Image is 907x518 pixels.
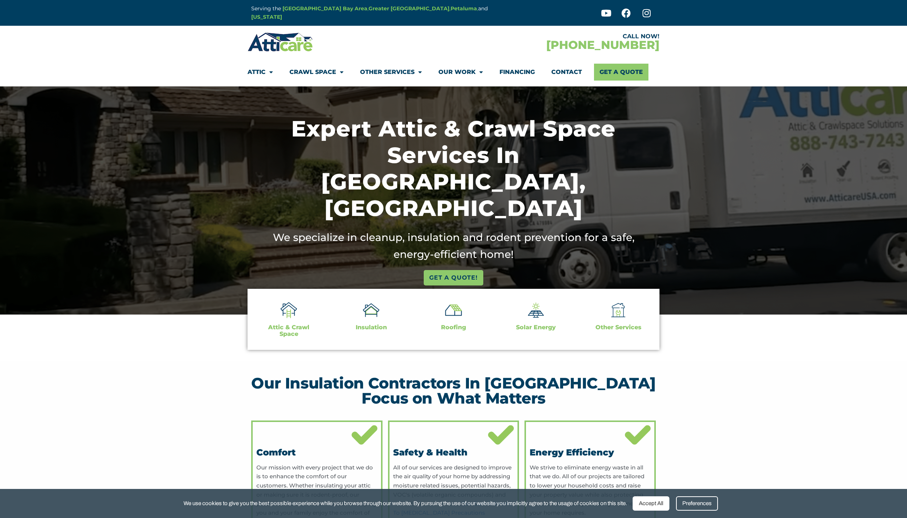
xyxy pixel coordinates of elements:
div: Accept All [633,496,669,511]
a: Other Services [360,64,422,81]
a: Crawl Space [289,64,344,81]
span: Serving the [251,5,281,12]
a: Roofing [441,324,466,331]
a: Contact [551,64,582,81]
h1: Expert Attic & Crawl Space Services in [GEOGRAPHIC_DATA], [GEOGRAPHIC_DATA] [253,116,654,221]
span: We use cookies to give you the best possible experience while you browse through our website. By ... [184,499,627,508]
a: GET A QUOTE! [424,270,483,285]
p: We strive to eliminate energy waste in all that we do. All of our projects are tailored to lower ... [530,463,651,518]
a: Attic & Crawl Space [268,324,309,337]
strong: [US_STATE] [251,14,282,20]
a: Financing [499,64,535,81]
strong: Petaluma [451,5,477,12]
a: Solar Energy [516,324,556,331]
a: Get A Quote [594,64,648,81]
strong: [GEOGRAPHIC_DATA] [282,5,341,12]
span: GET A QUOTE! [429,272,478,284]
h2: Our Insulation Contractors In [GEOGRAPHIC_DATA] Focus on What Matters [251,376,656,406]
p: All of our services are designed to improve the air quality of your home by addressing moisture r... [393,463,514,518]
div: Preferences [676,496,718,511]
iframe: Chat Invitation [4,385,121,496]
strong: Greater [GEOGRAPHIC_DATA] [369,5,449,12]
h3: Safety & Health [393,448,514,457]
a: CALL NOW! [623,33,659,40]
span: We specialize in cleanup, insulation and rodent prevention for a safe, energy-efficient home! [273,231,634,260]
a: Insulation [356,324,387,331]
h3: Energy Efficiency [530,448,651,457]
nav: Menu [248,64,659,81]
a: Attic [248,64,273,81]
strong: Bay Area [343,5,367,12]
span: and [478,5,488,12]
a: Our Work [438,64,483,81]
a: Other Services [595,324,641,331]
h3: Comfort [256,448,377,457]
p: , , , [251,4,490,21]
